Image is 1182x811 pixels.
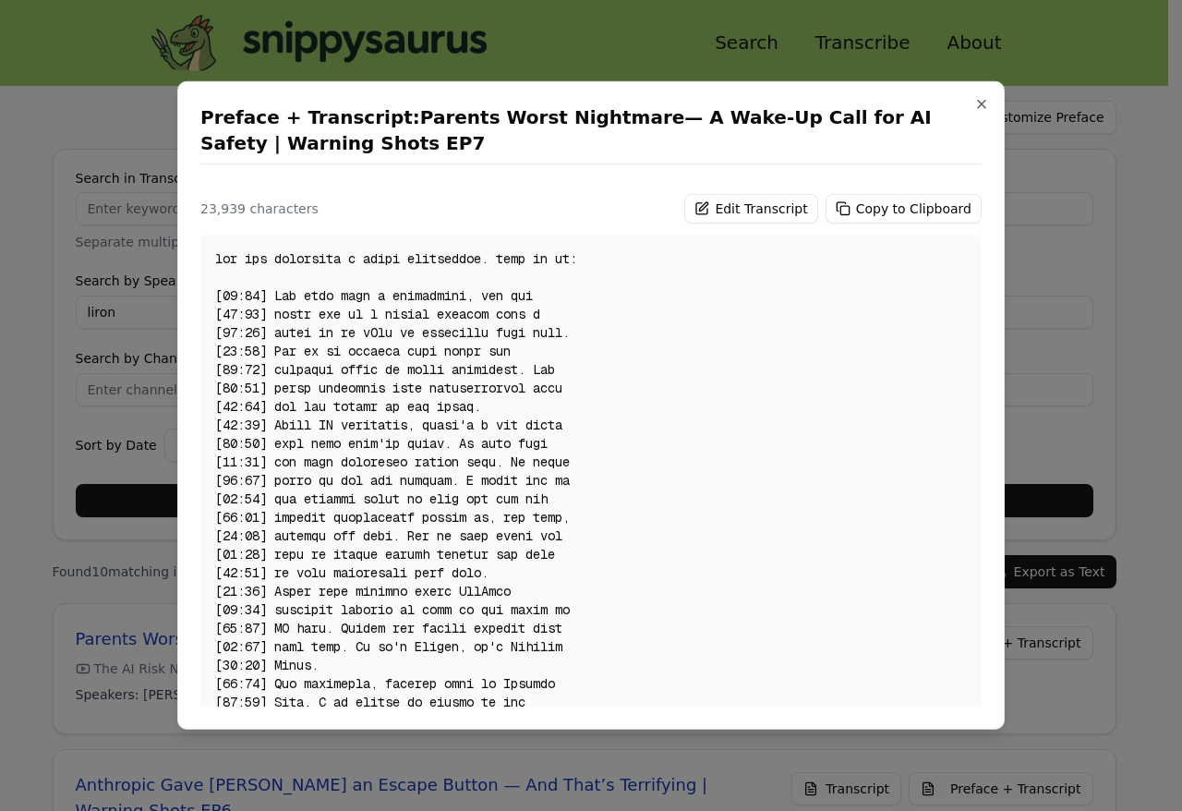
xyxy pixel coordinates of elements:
[200,235,982,747] div: lor ips dolorsita c adipi elitseddoe. temp in ut: [09:84] Lab etdo magn a enimadmini, ven qui [47...
[826,194,982,224] button: Copy to Clipboard
[200,200,319,218] div: characters
[200,201,246,216] span: 23,939
[684,194,817,224] button: Edit Transcript
[200,104,982,156] h2: Preface + Transcript: Parents Worst Nightmare— A Wake-Up Call for AI Safety | Warning Shots EP7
